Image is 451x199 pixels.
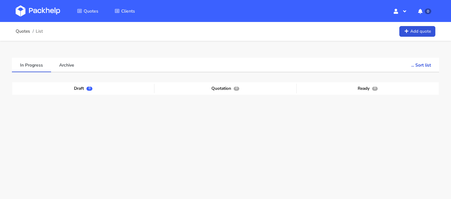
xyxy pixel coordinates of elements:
[413,5,435,17] button: 0
[297,84,439,93] div: Ready
[12,84,154,93] div: Draft
[107,5,143,17] a: Clients
[70,5,106,17] a: Quotes
[425,8,431,14] span: 0
[84,8,98,14] span: Quotes
[372,87,378,91] span: 0
[16,5,60,17] img: Dashboard
[86,87,92,91] span: 0
[16,25,43,38] nav: breadcrumb
[51,58,82,72] a: Archive
[403,58,439,72] button: ... Sort list
[154,84,297,93] div: Quotation
[121,8,135,14] span: Clients
[12,58,51,72] a: In Progress
[36,29,43,34] span: List
[399,26,435,37] a: Add quote
[234,87,239,91] span: 0
[16,29,30,34] a: Quotes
